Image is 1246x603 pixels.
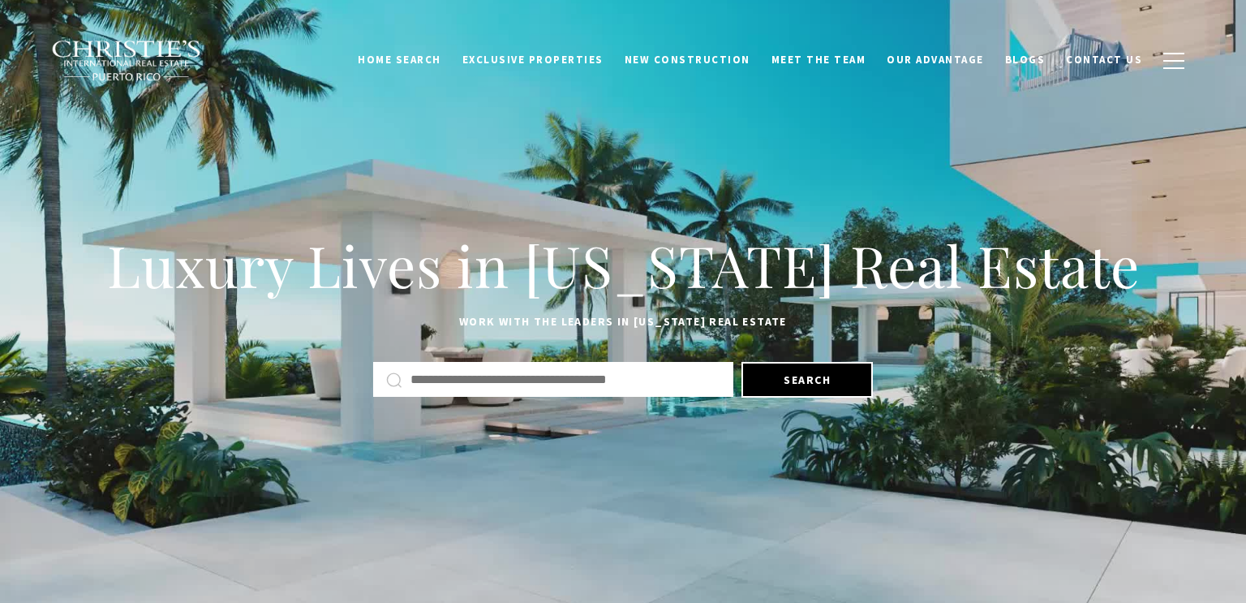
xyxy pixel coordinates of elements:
a: Exclusive Properties [452,45,614,75]
a: Our Advantage [876,45,995,75]
img: Christie's International Real Estate black text logo [51,40,202,82]
a: Blogs [995,45,1056,75]
p: Work with the leaders in [US_STATE] Real Estate [96,312,1150,332]
a: Meet the Team [761,45,877,75]
span: Our Advantage [887,53,984,67]
span: New Construction [625,53,750,67]
h1: Luxury Lives in [US_STATE] Real Estate [96,230,1150,301]
span: Blogs [1005,53,1046,67]
button: Search [741,362,873,398]
a: Home Search [347,45,452,75]
span: Exclusive Properties [462,53,604,67]
a: New Construction [614,45,761,75]
span: Contact Us [1066,53,1142,67]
